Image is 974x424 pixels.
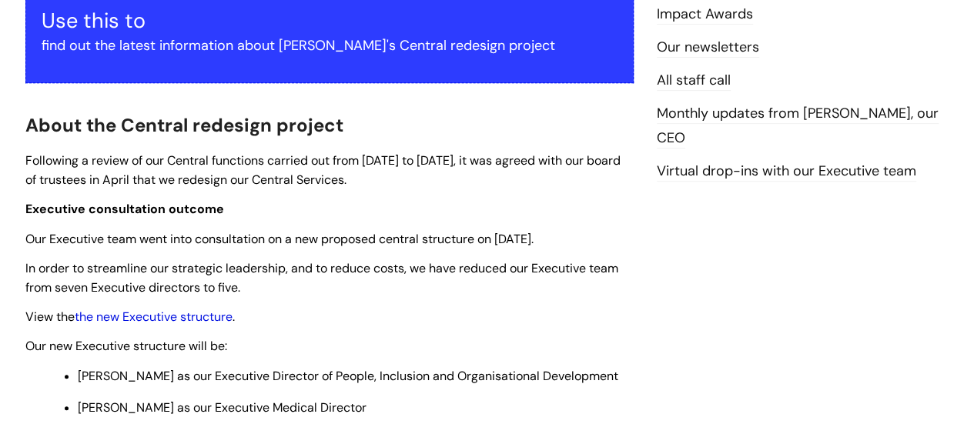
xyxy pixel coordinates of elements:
[78,399,367,416] span: [PERSON_NAME] as our Executive Medical Director
[25,338,227,354] span: Our new Executive structure will be:
[25,201,224,217] span: Executive consultation outcome
[657,38,759,58] a: Our newsletters
[42,33,618,58] p: find out the latest information about [PERSON_NAME]'s Central redesign project
[657,104,939,149] a: Monthly updates from [PERSON_NAME], our CEO
[42,8,618,33] h3: Use this to
[75,309,233,325] a: the new Executive structure
[657,71,731,91] a: All staff call
[78,368,618,384] span: [PERSON_NAME] as our Executive Director of People, Inclusion and Organisational Development
[25,113,343,137] span: About the Central redesign project
[25,260,618,295] span: In order to streamline our strategic leadership, and to reduce costs, we have reduced our Executi...
[657,162,916,182] a: Virtual drop-ins with our Executive team
[25,231,534,247] span: Our Executive team went into consultation on a new proposed central structure on [DATE].
[25,152,621,188] span: Following a review of our Central functions carried out from [DATE] to [DATE], it was agreed with...
[25,309,235,325] span: View the .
